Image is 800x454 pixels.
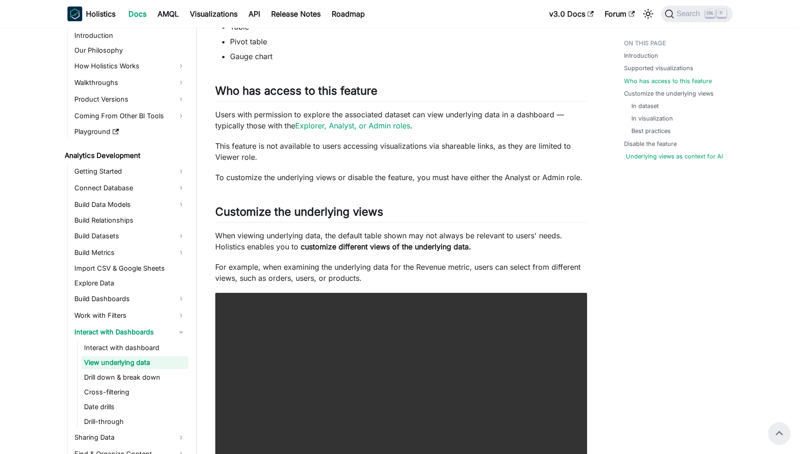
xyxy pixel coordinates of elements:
a: Drill down & break down [81,371,188,384]
p: For example, when examining the underlying data for the Revenue metric, users can select from dif... [215,261,587,284]
a: Interact with Dashboards [72,325,188,339]
a: Analytics Development [62,149,188,162]
a: Drill-through [81,415,188,428]
a: Work with Filters [72,308,188,323]
li: Pivot table [230,36,587,47]
a: Forum [599,6,640,21]
strong: customize different views of the underlying data​​. [301,242,471,251]
a: Explore Data [72,277,188,290]
a: Our Philosophy [72,44,188,57]
button: Search (Ctrl+K) [661,6,733,22]
p: Users with permission to explore the associated dataset can view underlying data in a dashboard —... [215,109,587,131]
h2: Customize the underlying views [215,205,587,223]
a: Build Dashboards [72,291,188,306]
a: In visualization [631,114,673,123]
a: Walkthroughs [72,75,188,90]
a: Build Metrics [72,245,188,260]
a: Customize the underlying views [624,89,714,98]
a: In dataset [631,102,659,110]
a: Visualizations [184,6,243,21]
a: Roadmap [326,6,370,21]
a: Coming From Other BI Tools [72,109,188,123]
a: Playground [72,125,188,138]
a: Connect Database [72,181,188,195]
button: Switch between dark and light mode (currently light mode) [641,6,655,21]
button: Scroll back to top [768,422,790,444]
a: Best practices [631,127,671,135]
b: Holistics [86,8,115,19]
a: View underlying data [81,356,188,369]
p: To customize the underlying views or disable the feature, you must have either the Analyst or Adm... [215,172,587,183]
span: Search [674,10,706,18]
a: Introduction [72,29,188,42]
a: Import CSV & Google Sheets [72,262,188,275]
p: This feature is not available to users accessing visualizations via shareable links, as they are ... [215,140,587,163]
a: Build Data Models [72,197,188,212]
h2: Who has access to this feature [215,84,587,102]
a: Build Datasets [72,229,188,243]
a: Supported visualizations [624,64,693,73]
a: Product Versions [72,92,188,107]
kbd: K [717,9,726,18]
a: How Holistics Works [72,59,188,73]
a: Introduction [624,51,658,60]
a: Disable the feature [624,139,677,148]
a: AMQL [152,6,184,21]
a: Docs [123,6,152,21]
a: API [243,6,266,21]
a: v3.0 Docs [544,6,599,21]
img: Holistics [67,6,82,21]
a: Who has access to this feature [624,77,712,85]
a: HolisticsHolistics [67,6,115,21]
a: Getting Started [72,164,188,179]
li: Gauge chart [230,51,587,62]
a: Release Notes [266,6,326,21]
a: Sharing Data [72,430,188,445]
a: Build Relationships [72,214,188,227]
p: When viewing underlying data, the default table shown may not always be relevant to users' needs.... [215,230,587,252]
nav: Docs sidebar [58,28,197,454]
a: Underlying views as context for AI [626,152,723,161]
a: Date drills [81,400,188,413]
a: Cross-filtering [81,386,188,399]
a: Explorer, Analyst, or Admin roles [295,121,410,130]
a: Interact with dashboard [81,341,188,354]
